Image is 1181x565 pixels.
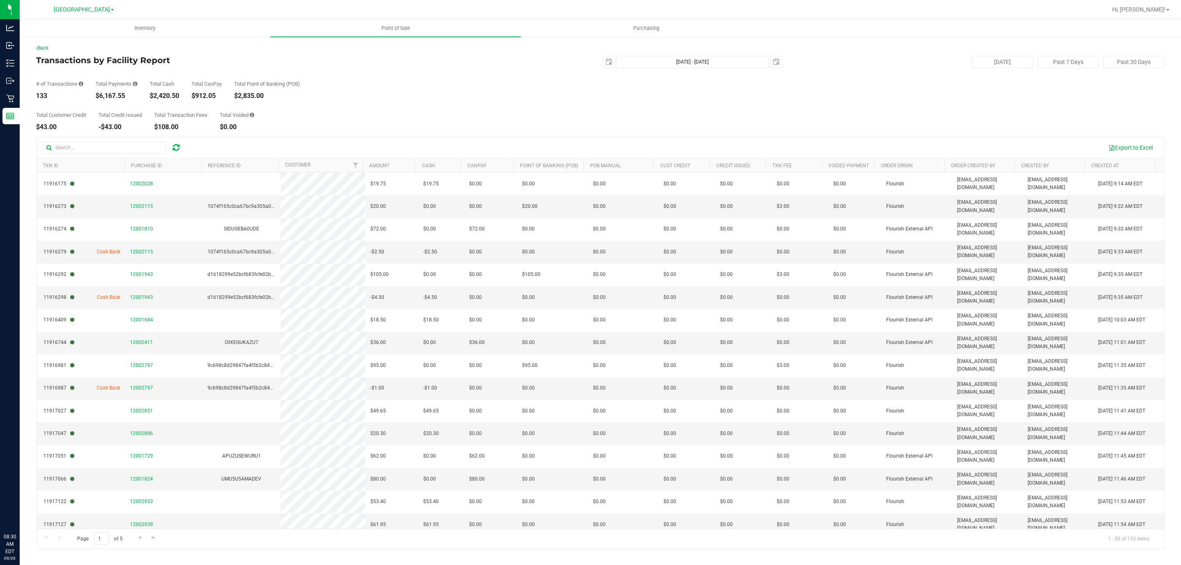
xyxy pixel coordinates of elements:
[469,271,482,278] span: $0.00
[43,407,74,415] span: 11917027
[469,407,482,415] span: $0.00
[98,112,142,118] div: Total Credit Issued
[957,335,1018,351] span: [EMAIL_ADDRESS][DOMAIN_NAME]
[130,431,153,436] span: 12002896
[130,408,153,414] span: 12002851
[833,203,846,210] span: $0.00
[423,384,437,392] span: -$1.00
[469,475,485,483] span: $80.00
[423,339,436,346] span: $0.00
[469,430,482,437] span: $0.00
[192,81,222,87] div: Total CanPay
[777,384,789,392] span: $0.00
[43,141,166,154] input: Search...
[663,225,676,233] span: $0.00
[771,56,782,68] span: select
[1021,163,1049,169] a: Created By
[833,339,846,346] span: $0.00
[716,163,750,169] a: Credit Issued
[720,475,733,483] span: $0.00
[833,407,846,415] span: $0.00
[886,362,904,369] span: Flourish
[43,452,74,460] span: 11917051
[593,203,606,210] span: $0.00
[593,362,606,369] span: $0.00
[777,339,789,346] span: $0.00
[1028,358,1088,373] span: [EMAIL_ADDRESS][DOMAIN_NAME]
[972,56,1033,68] button: [DATE]
[957,289,1018,305] span: [EMAIL_ADDRESS][DOMAIN_NAME]
[36,124,86,130] div: $43.00
[957,358,1018,373] span: [EMAIL_ADDRESS][DOMAIN_NAME]
[43,339,74,346] span: 11916744
[777,294,789,301] span: $0.00
[720,180,733,188] span: $0.00
[663,475,676,483] span: $0.00
[467,163,486,169] a: CanPay
[285,162,310,168] a: Customer
[36,112,86,118] div: Total Customer Credit
[1098,225,1142,233] span: [DATE] 9:32 AM EDT
[593,407,606,415] span: $0.00
[54,6,110,13] span: [GEOGRAPHIC_DATA]
[833,225,846,233] span: $0.00
[469,498,482,506] span: $0.00
[6,94,14,103] inline-svg: Retail
[720,225,733,233] span: $0.00
[663,180,676,188] span: $0.00
[130,499,153,504] span: 12002933
[1028,221,1088,237] span: [EMAIL_ADDRESS][DOMAIN_NAME]
[1098,339,1145,346] span: [DATE] 11:01 AM EDT
[720,316,733,324] span: $0.00
[1028,244,1088,260] span: [EMAIL_ADDRESS][DOMAIN_NAME]
[777,203,789,210] span: $3.00
[43,271,74,278] span: 11916292
[1098,430,1145,437] span: [DATE] 11:44 AM EDT
[130,362,153,368] span: 12002797
[207,294,294,300] span: d1618299e52bcf683fcfe02b345e64a0
[663,271,676,278] span: $0.00
[469,452,485,460] span: $62.00
[777,362,789,369] span: $3.00
[208,163,241,169] a: Reference ID
[833,475,846,483] span: $0.00
[521,20,771,37] a: Purchasing
[423,498,439,506] span: $53.40
[234,81,300,87] div: Total Point of Banking (POB)
[663,248,676,256] span: $0.00
[423,271,436,278] span: $0.00
[957,380,1018,396] span: [EMAIL_ADDRESS][DOMAIN_NAME]
[777,475,789,483] span: $0.00
[886,294,932,301] span: Flourish External API
[720,452,733,460] span: $0.00
[957,176,1018,191] span: [EMAIL_ADDRESS][DOMAIN_NAME]
[43,475,74,483] span: 11917066
[130,249,153,255] span: 12002115
[828,163,869,169] a: Voided Payment
[833,248,846,256] span: $0.00
[720,384,733,392] span: $0.00
[36,56,412,65] h4: Transactions by Facility Report
[957,426,1018,441] span: [EMAIL_ADDRESS][DOMAIN_NAME]
[663,294,676,301] span: $0.00
[6,41,14,50] inline-svg: Inbound
[1028,198,1088,214] span: [EMAIL_ADDRESS][DOMAIN_NAME]
[98,124,142,130] div: -$43.00
[370,225,386,233] span: $72.00
[370,180,386,188] span: $19.75
[349,158,363,172] a: Filter
[720,407,733,415] span: $0.00
[225,339,258,345] span: I3IXEGUKAZU7
[593,271,606,278] span: $0.00
[833,430,846,437] span: $0.00
[423,180,439,188] span: $19.75
[1098,316,1145,324] span: [DATE] 10:03 AM EDT
[43,248,74,256] span: 11916279
[370,407,386,415] span: $49.65
[886,407,904,415] span: Flourish
[833,362,846,369] span: $0.00
[663,316,676,324] span: $0.00
[886,180,904,188] span: Flourish
[6,112,14,120] inline-svg: Reports
[593,498,606,506] span: $0.00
